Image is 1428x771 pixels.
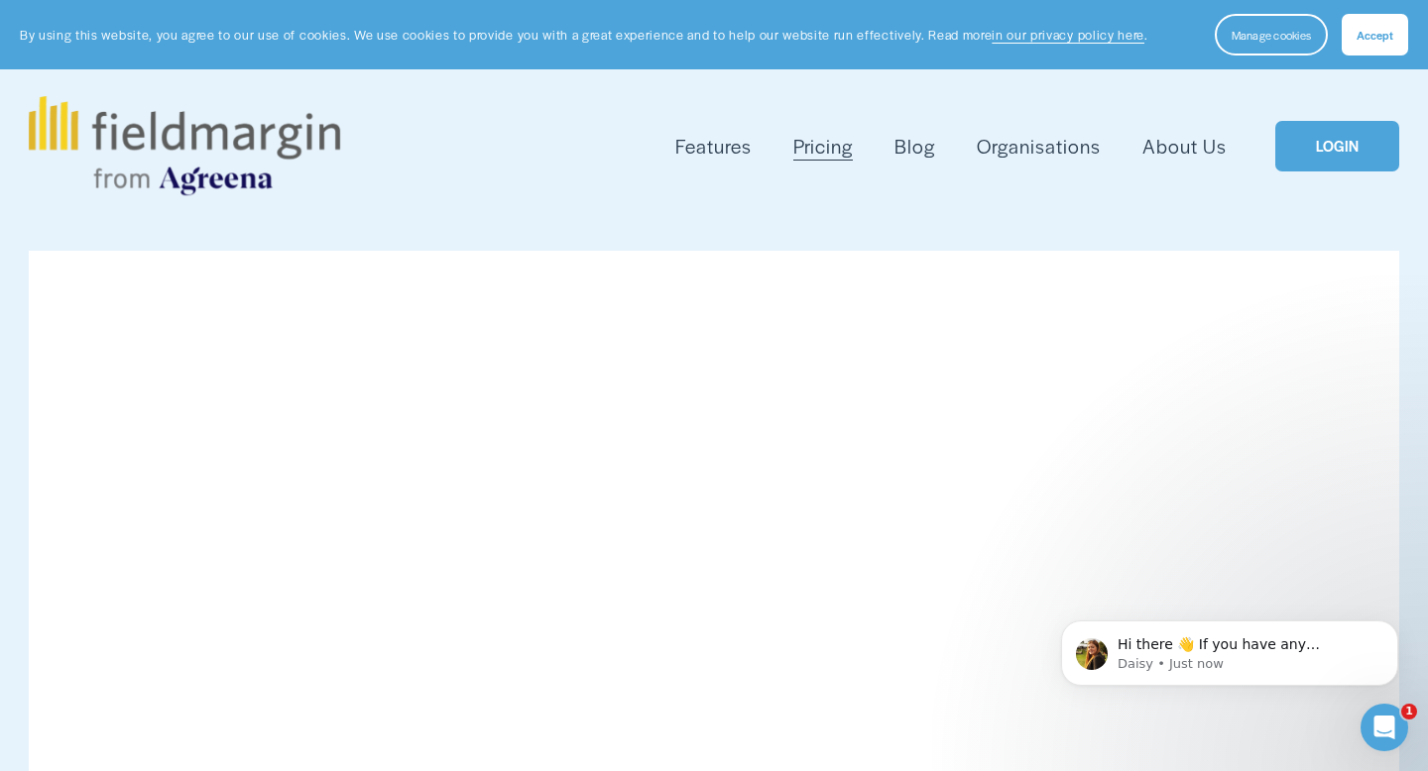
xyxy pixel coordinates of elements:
[1275,121,1399,171] a: LOGIN
[992,26,1144,44] a: in our privacy policy here
[675,132,752,161] span: Features
[1142,130,1227,163] a: About Us
[1357,27,1393,43] span: Accept
[20,26,1148,45] p: By using this website, you agree to our use of cookies. We use cookies to provide you with a grea...
[1342,14,1408,55] button: Accept
[1215,14,1328,55] button: Manage cookies
[675,130,752,163] a: folder dropdown
[1031,579,1428,717] iframe: Intercom notifications message
[793,130,853,163] a: Pricing
[977,130,1101,163] a: Organisations
[1361,704,1408,751] iframe: Intercom live chat
[1232,27,1311,43] span: Manage cookies
[894,130,935,163] a: Blog
[29,96,340,195] img: fieldmargin.com
[1401,704,1417,719] span: 1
